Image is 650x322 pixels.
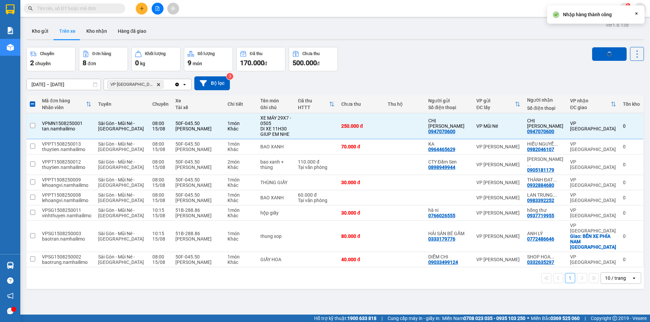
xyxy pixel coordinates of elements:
div: DI XE 11H30 GIUP EM NHE [260,126,291,137]
div: CTY Đầm Sen [428,159,470,165]
div: Chuyến [40,51,54,56]
button: plus [136,3,148,15]
div: BAO XANH [260,195,291,200]
div: THÀNH ĐẠT NT [527,177,563,182]
div: baotrung.namhailimo [42,259,91,265]
div: 50F-045.50 [175,177,221,182]
span: Sài Gòn - Mũi Né - [GEOGRAPHIC_DATA] [98,159,144,170]
div: 250.000 đ [341,123,381,129]
span: Sài Gòn - Mũi Né - [GEOGRAPHIC_DATA] [98,192,144,203]
span: món [193,61,202,66]
button: Khối lượng0kg [131,47,180,71]
div: 1 món [227,231,254,236]
div: 15/08 [152,126,169,131]
div: 0333179776 [428,236,455,242]
div: XE MÁY 29X7 - 0505 [260,115,291,126]
img: solution-icon [7,27,14,34]
div: Khác [227,236,254,242]
div: vinhthuyen.namhailimo [42,213,91,218]
div: 50F-045.50 [175,141,221,147]
div: VP [PERSON_NAME] [476,257,520,262]
div: 10:15 [152,231,169,236]
span: 2 [30,59,34,67]
div: Người nhận [527,97,563,103]
div: Tuyến [98,101,146,107]
div: [PERSON_NAME] [175,182,221,188]
button: Đã thu170.000đ [236,47,285,71]
div: 50F-045.50 [175,192,221,198]
div: Thu hộ [388,101,421,107]
div: 1 món [227,192,254,198]
span: ... [553,192,557,198]
div: Khác [227,165,254,170]
th: Toggle SortBy [295,95,338,113]
div: tan.namhailimo [42,126,91,131]
svg: open [182,82,187,87]
span: đơn [88,61,96,66]
span: VP Nha Trang, close by backspace [107,80,164,89]
span: Sài Gòn - Mũi Né - [GEOGRAPHIC_DATA] [98,121,144,131]
div: Người gửi [428,98,470,103]
button: caret-down [634,3,646,15]
div: Khác [227,147,254,152]
div: Số điện thoại [527,105,563,111]
span: ... [554,141,558,147]
div: 0 [623,180,640,185]
div: [PERSON_NAME] [175,236,221,242]
div: Khác [227,126,254,131]
div: 70.000 đ [341,144,381,149]
div: PHƯƠNG LIỄU NT [527,156,563,167]
div: 15/08 [152,259,169,265]
th: Toggle SortBy [39,95,95,113]
div: 10:15 [152,207,169,213]
span: Sài Gòn - Mũi Né - [GEOGRAPHIC_DATA] [98,254,144,265]
span: Nhận: [79,6,95,14]
span: Sài Gòn - Mũi Né - [GEOGRAPHIC_DATA] [98,207,144,218]
div: VPPT1508250009 [42,177,91,182]
div: Tồn kho [623,101,640,107]
div: 1 món [227,207,254,213]
span: VP Nha Trang [110,82,154,87]
div: ANH LÝ [527,231,563,236]
button: Đơn hàng8đơn [79,47,128,71]
div: Chưa thu [302,51,320,56]
strong: 0708 023 035 - 0935 103 250 [463,316,525,321]
div: HẢI SẢN BÉ GẤM [428,231,470,236]
div: 1 món [227,141,254,147]
button: Bộ lọc [194,76,230,90]
div: 0 [623,144,640,149]
div: Khối lượng [145,51,166,56]
div: 2 món [227,159,254,165]
div: KA [428,141,470,147]
div: VP [PERSON_NAME] [476,162,520,167]
div: Khác [227,182,254,188]
div: [PERSON_NAME] [175,213,221,218]
div: SHOP HOA THU TRANG [527,254,563,259]
span: ... [527,162,531,167]
span: notification [7,293,14,299]
span: ... [550,254,555,259]
div: VP [PERSON_NAME] [476,210,520,216]
span: thuynhatrang.namhailimo [545,4,619,13]
div: [PERSON_NAME] [175,259,221,265]
span: aim [171,6,175,11]
div: 0982046107 [527,147,554,152]
div: Khác [227,213,254,218]
div: 40.000 đ [341,257,381,262]
div: VPSG1508250003 [42,231,91,236]
div: [PERSON_NAME] [175,147,221,152]
div: 1 món [227,121,254,126]
svg: open [631,275,637,281]
button: Chưa thu500.000đ [289,47,338,71]
div: Chuyến [152,101,169,107]
div: 0 [623,210,640,216]
div: 08:00 [152,192,169,198]
span: | [585,315,586,322]
span: ... [553,177,557,182]
span: search [28,6,33,11]
span: 0 [135,59,139,67]
div: Đơn hàng [92,51,111,56]
span: 1 [627,3,629,8]
div: lehoangvi.namhailimo [42,198,91,203]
